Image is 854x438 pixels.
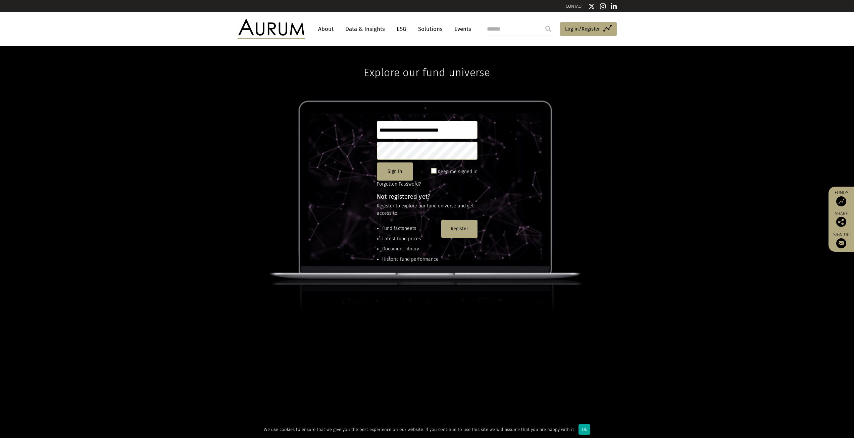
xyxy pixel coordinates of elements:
[377,194,478,200] h4: Not registered yet?
[832,232,851,248] a: Sign up
[836,217,846,227] img: Share this post
[566,4,583,9] a: CONTACT
[588,3,595,10] img: Twitter icon
[382,225,439,232] li: Fund factsheets
[364,46,490,79] h1: Explore our fund universe
[438,168,478,176] label: Keep me signed in
[832,211,851,227] div: Share
[565,25,600,33] span: Log in/Register
[342,23,388,35] a: Data & Insights
[451,23,471,35] a: Events
[611,3,617,10] img: Linkedin icon
[377,202,478,217] p: Register to explore our fund universe and get access to:
[382,235,439,243] li: Latest fund prices
[382,256,439,263] li: Historic fund performance
[377,162,413,181] button: Sign in
[441,220,478,238] button: Register
[393,23,410,35] a: ESG
[377,181,421,187] a: Forgotten Password?
[560,22,617,36] a: Log in/Register
[832,190,851,206] a: Funds
[600,3,606,10] img: Instagram icon
[238,19,305,39] img: Aurum
[415,23,446,35] a: Solutions
[542,22,555,36] input: Submit
[836,196,846,206] img: Access Funds
[836,238,846,248] img: Sign up to our newsletter
[315,23,337,35] a: About
[382,245,439,253] li: Document library
[579,424,590,435] div: Ok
